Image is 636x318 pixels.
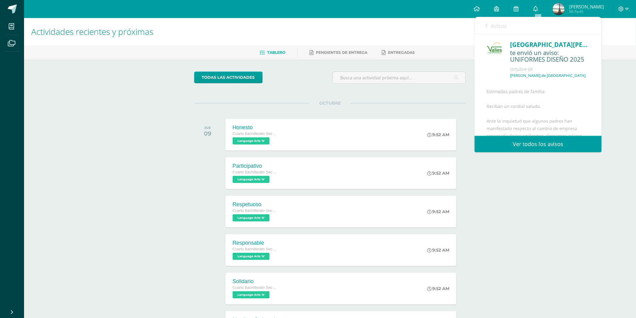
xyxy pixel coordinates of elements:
[233,278,278,285] div: Solidario
[382,48,415,57] a: Entregadas
[310,100,350,106] span: OCTUBRE
[233,291,270,298] span: Language Arts 'A'
[233,209,278,213] span: Cuarto Bachillerato Secundaria
[233,253,270,260] span: Language Arts 'A'
[510,49,590,63] div: te envió un aviso: UNIFORMES DISEÑO 2025
[233,176,270,183] span: Language Arts 'A'
[487,88,590,287] div: Estimados padres de familia: Reciban un cordial saludo. Ante la inquietud que algunos padres han ...
[427,132,449,137] div: 9:52 AM
[510,66,590,72] div: Octubre 09
[233,247,278,251] span: Cuarto Bachillerato Secundaria
[510,73,586,78] p: [PERSON_NAME] de [GEOGRAPHIC_DATA]
[388,50,415,55] span: Entregadas
[233,214,270,222] span: Language Arts 'A'
[204,130,211,137] div: 09
[333,72,466,84] input: Busca una actividad próxima aquí...
[487,41,503,57] img: 94564fe4cf850d796e68e37240ca284b.png
[569,9,604,14] span: Mi Perfil
[427,170,449,176] div: 9:52 AM
[233,137,270,145] span: Language Arts 'A'
[491,22,507,29] span: Avisos
[260,48,285,57] a: Tablero
[569,4,604,10] span: [PERSON_NAME]
[553,3,565,15] img: 1f47924ee27dd1dd6a7cba3328deef97.png
[233,163,278,169] div: Participativo
[233,170,278,174] span: Cuarto Bachillerato Secundaria
[427,247,449,253] div: 9:52 AM
[233,201,278,208] div: Respetuoso
[427,209,449,214] div: 9:52 AM
[310,48,367,57] a: Pendientes de entrega
[316,50,367,55] span: Pendientes de entrega
[267,50,285,55] span: Tablero
[427,286,449,291] div: 9:52 AM
[510,40,590,49] div: [GEOGRAPHIC_DATA][PERSON_NAME]
[204,126,211,130] div: JUE
[233,286,278,290] span: Cuarto Bachillerato Secundaria
[233,124,278,131] div: Honesto
[194,72,263,83] a: todas las Actividades
[31,26,153,37] span: Actividades recientes y próximas
[233,132,278,136] span: Cuarto Bachillerato Secundaria
[475,136,602,152] a: Ver todos los avisos
[233,240,278,246] div: Responsable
